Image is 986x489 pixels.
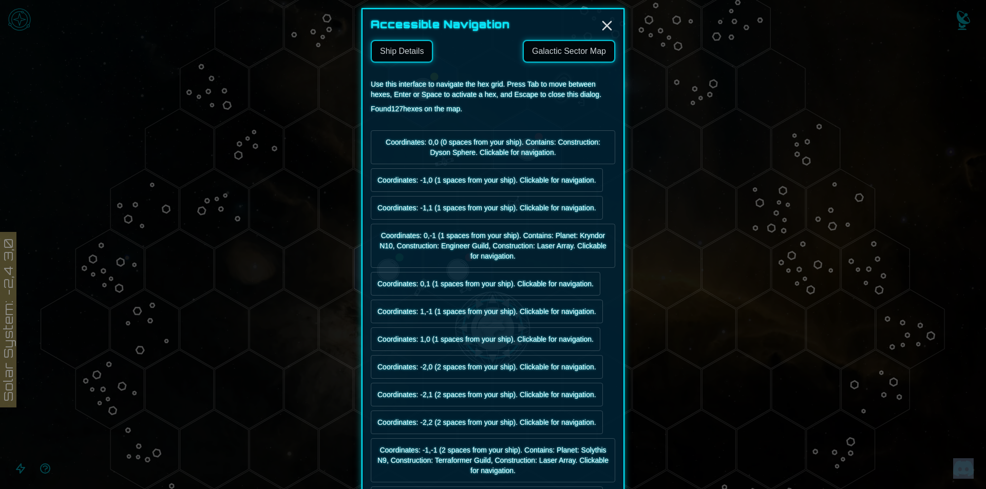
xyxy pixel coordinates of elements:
button: Coordinates: -1,0 (1 spaces from your ship). Clickable for navigation. [371,168,603,192]
button: Coordinates: -2,1 (2 spaces from your ship). Clickable for navigation. [371,383,603,406]
button: Coordinates: 1,-1 (1 spaces from your ship). Clickable for navigation. [371,300,603,323]
button: Coordinates: -2,0 (2 spaces from your ship). Clickable for navigation. [371,355,603,379]
button: Coordinates: -1,-1 (2 spaces from your ship). Contains: Planet: Solythis N9, Construction: Terraf... [371,438,615,482]
button: Ship Details [371,40,433,63]
button: Coordinates: 0,1 (1 spaces from your ship). Clickable for navigation. [371,272,600,296]
button: Coordinates: 0,0 (0 spaces from your ship). Contains: Construction: Dyson Sphere. Clickable for n... [371,130,615,164]
a: Galactic Sector Map [523,40,615,63]
button: Coordinates: 0,-1 (1 spaces from your ship). Contains: Planet: Kryndor N10, Construction: Enginee... [371,224,615,268]
p: Use this interface to navigate the hex grid. Press Tab to move between hexes, Enter or Space to a... [371,79,615,100]
button: Close [599,17,615,34]
button: Coordinates: -2,2 (2 spaces from your ship). Clickable for navigation. [371,410,603,434]
h2: Accessible Navigation [371,17,615,32]
p: Found 127 hexes on the map. [371,104,615,114]
button: Coordinates: 1,0 (1 spaces from your ship). Clickable for navigation. [371,327,600,351]
button: Coordinates: -1,1 (1 spaces from your ship). Clickable for navigation. [371,196,603,220]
